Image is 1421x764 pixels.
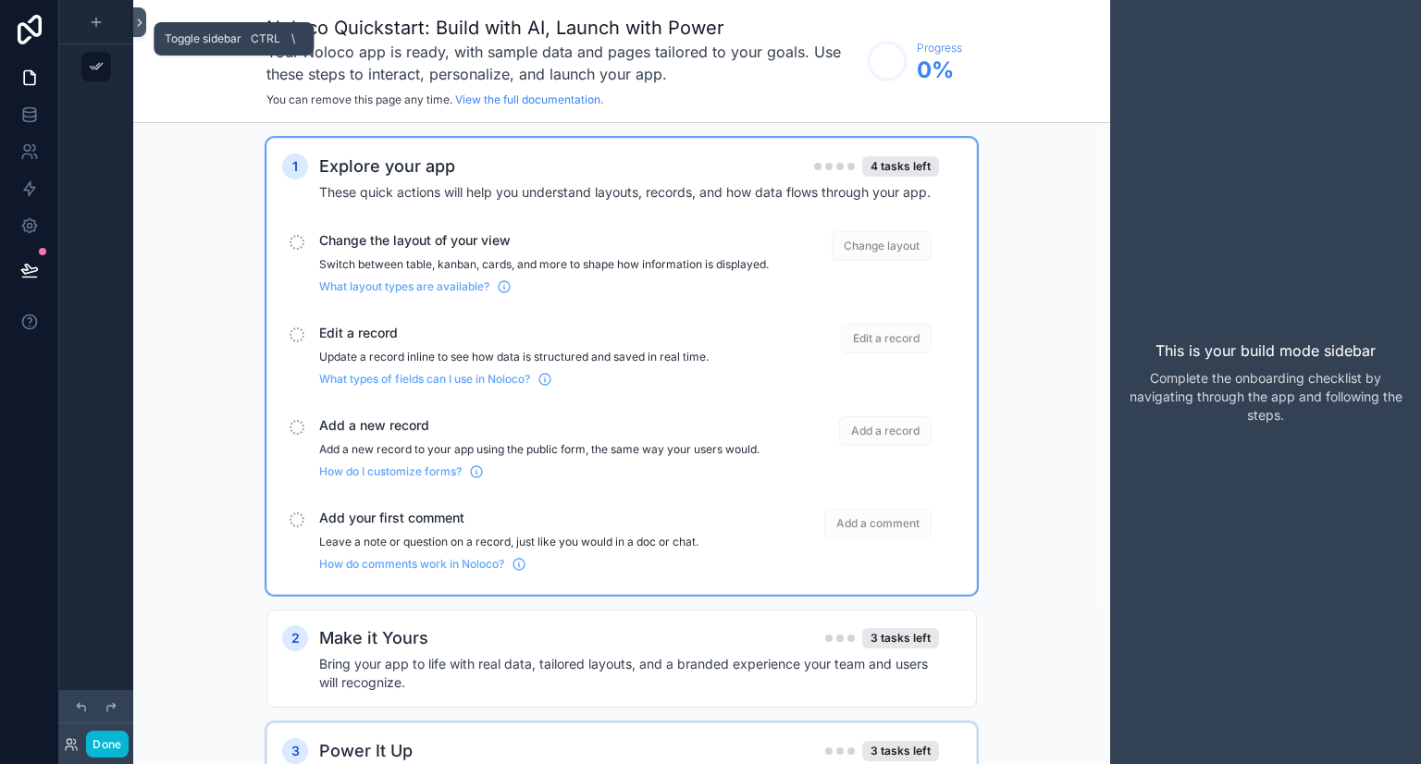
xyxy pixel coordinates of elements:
[917,55,962,85] span: 0 %
[319,350,769,364] p: Update a record inline to see how data is structured and saved in real time.
[319,183,939,202] h4: These quick actions will help you understand layouts, records, and how data flows through your app.
[319,372,530,387] span: What types of fields can I use in Noloco?
[319,154,455,179] h2: Explore your app
[455,92,603,106] a: View the full documentation.
[266,15,858,41] h1: Noloco Quickstart: Build with AI, Launch with Power
[319,509,769,527] span: Add your first comment
[862,156,939,177] div: 4 tasks left
[86,731,128,758] button: Done
[1125,369,1406,425] p: Complete the onboarding checklist by navigating through the app and following the steps.
[319,535,769,549] p: Leave a note or question on a record, just like you would in a doc or chat.
[319,372,552,387] a: What types of fields can I use in Noloco?
[266,92,452,106] span: You can remove this page any time.
[319,557,526,572] a: How do comments work in Noloco?
[319,557,504,572] span: How do comments work in Noloco?
[249,30,282,48] span: Ctrl
[319,464,484,479] a: How do I customize forms?
[133,123,1110,764] div: scrollable content
[862,628,939,648] div: 3 tasks left
[319,279,489,294] span: What layout types are available?
[319,655,939,692] h4: Bring your app to life with real data, tailored layouts, and a branded experience your team and u...
[282,154,308,179] div: 1
[319,257,769,272] p: Switch between table, kanban, cards, and more to shape how information is displayed.
[1155,339,1376,362] p: This is your build mode sidebar
[319,416,769,435] span: Add a new record
[319,231,769,250] span: Change the layout of your view
[282,625,308,651] div: 2
[319,464,462,479] span: How do I customize forms?
[917,41,962,55] span: Progress
[319,279,512,294] a: What layout types are available?
[319,324,769,342] span: Edit a record
[286,31,301,46] span: \
[165,31,241,46] span: Toggle sidebar
[319,625,428,651] h2: Make it Yours
[319,442,769,457] p: Add a new record to your app using the public form, the same way your users would.
[266,41,858,85] h3: Your Noloco app is ready, with sample data and pages tailored to your goals. Use these steps to i...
